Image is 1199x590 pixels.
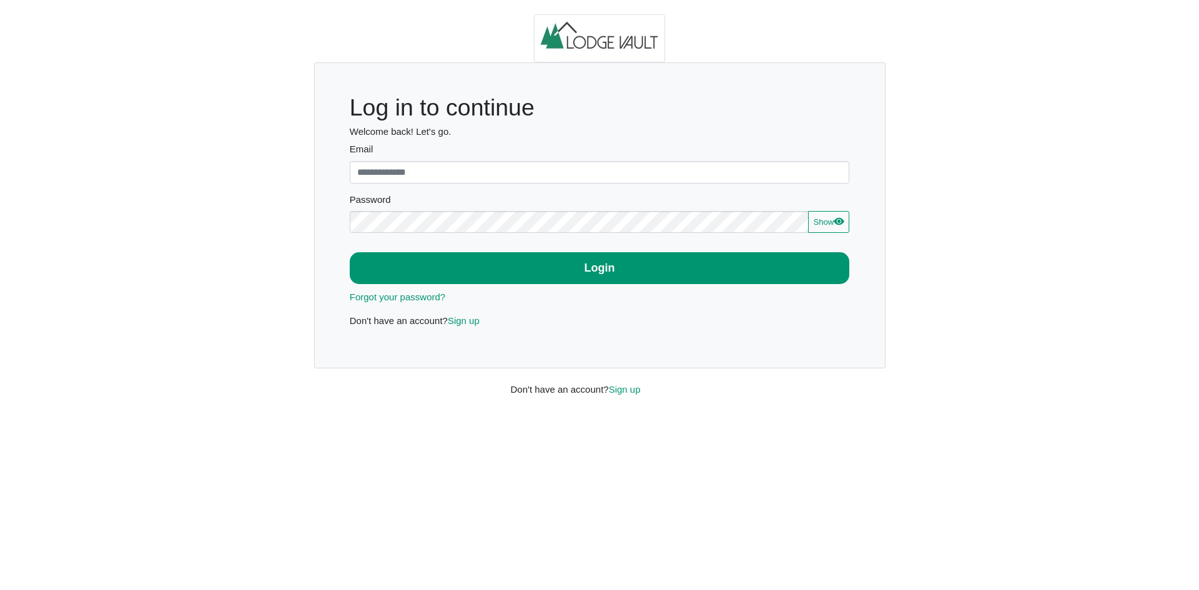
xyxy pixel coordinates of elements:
[585,262,615,274] b: Login
[350,193,850,211] legend: Password
[534,14,665,63] img: logo.2b93711c.jpg
[350,314,850,328] p: Don't have an account?
[834,216,844,226] svg: eye fill
[609,384,641,395] a: Sign up
[350,94,850,122] h1: Log in to continue
[350,292,445,302] a: Forgot your password?
[350,126,850,137] h6: Welcome back! Let's go.
[350,142,850,157] label: Email
[350,252,850,284] button: Login
[808,211,849,234] button: Showeye fill
[448,315,480,326] a: Sign up
[501,368,698,396] div: Don't have an account?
